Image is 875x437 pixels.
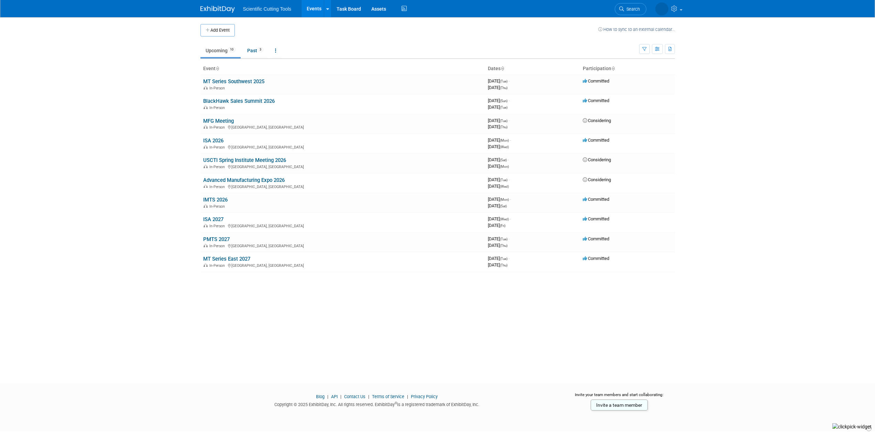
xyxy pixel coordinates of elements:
span: In-Person [209,165,227,169]
sup: ® [395,401,397,405]
a: Search [615,3,646,15]
div: [GEOGRAPHIC_DATA], [GEOGRAPHIC_DATA] [203,184,482,189]
span: [DATE] [488,164,509,169]
img: Sarah Christopher Falk [655,2,668,15]
span: | [339,394,343,399]
span: (Fri) [500,224,505,228]
a: ISA 2027 [203,216,223,222]
button: Add Event [200,24,235,36]
a: Sort by Start Date [501,66,504,71]
span: [DATE] [488,98,510,103]
img: In-Person Event [204,185,208,188]
a: USCTI Spring Institute Meeting 2026 [203,157,286,163]
span: In-Person [209,185,227,189]
span: | [367,394,371,399]
span: (Thu) [500,86,507,90]
span: - [510,216,511,221]
span: Committed [583,138,609,143]
span: - [508,78,510,84]
span: [DATE] [488,105,507,110]
span: (Tue) [500,178,507,182]
span: | [405,394,410,399]
a: Past3 [242,44,269,57]
img: In-Person Event [204,86,208,89]
span: (Tue) [500,79,507,83]
span: [DATE] [488,177,510,182]
span: (Mon) [500,165,509,168]
a: MT Series Southwest 2025 [203,78,264,85]
th: Participation [580,63,675,75]
span: In-Person [209,106,227,110]
span: (Mon) [500,139,509,142]
span: In-Person [209,244,227,248]
span: Committed [583,78,609,84]
span: (Thu) [500,263,507,267]
span: [DATE] [488,243,507,248]
span: - [508,256,510,261]
span: - [508,118,510,123]
span: [DATE] [488,216,511,221]
a: ISA 2026 [203,138,223,144]
span: - [510,197,511,202]
span: (Tue) [500,257,507,261]
div: Copyright © 2025 ExhibitDay, Inc. All rights reserved. ExhibitDay is a registered trademark of Ex... [200,400,554,408]
a: Invite a team member [591,400,648,411]
a: Sort by Event Name [216,66,219,71]
div: [GEOGRAPHIC_DATA], [GEOGRAPHIC_DATA] [203,262,482,268]
span: [DATE] [488,236,510,241]
span: [DATE] [488,78,510,84]
span: Committed [583,256,609,261]
a: PMTS 2027 [203,236,230,242]
a: IMTS 2026 [203,197,228,203]
span: Committed [583,216,609,221]
span: [DATE] [488,85,507,90]
img: In-Person Event [204,204,208,208]
img: In-Person Event [204,263,208,267]
span: [DATE] [488,256,510,261]
span: - [508,236,510,241]
span: Committed [583,236,609,241]
th: Event [200,63,485,75]
span: - [508,177,510,182]
img: In-Person Event [204,165,208,168]
span: Considering [583,157,611,162]
img: ExhibitDay [200,6,235,13]
span: In-Person [209,224,227,228]
div: [GEOGRAPHIC_DATA], [GEOGRAPHIC_DATA] [203,223,482,228]
div: [GEOGRAPHIC_DATA], [GEOGRAPHIC_DATA] [203,124,482,130]
div: [GEOGRAPHIC_DATA], [GEOGRAPHIC_DATA] [203,243,482,248]
div: Invite your team members and start collaborating: [564,392,675,402]
span: [DATE] [488,223,505,228]
span: (Sat) [500,158,507,162]
span: | [326,394,330,399]
a: API [331,394,338,399]
a: MFG Meeting [203,118,234,124]
a: How to sync to an external calendar... [598,27,675,32]
a: Sort by Participation Type [611,66,615,71]
a: Privacy Policy [411,394,438,399]
span: [DATE] [488,157,509,162]
div: [GEOGRAPHIC_DATA], [GEOGRAPHIC_DATA] [203,164,482,169]
span: 3 [258,47,263,52]
span: (Thu) [500,125,507,129]
img: In-Person Event [204,145,208,149]
span: (Wed) [500,185,509,188]
span: (Wed) [500,145,509,149]
span: (Sun) [500,99,507,103]
span: [DATE] [488,118,510,123]
span: (Tue) [500,119,507,123]
th: Dates [485,63,580,75]
span: [DATE] [488,197,511,202]
span: (Thu) [500,244,507,248]
span: (Tue) [500,237,507,241]
span: (Mon) [500,198,509,201]
a: MT Series East 2027 [203,256,250,262]
img: In-Person Event [204,125,208,129]
span: Committed [583,98,609,103]
span: - [508,98,510,103]
span: Scientific Cutting Tools [243,6,292,12]
span: (Sat) [500,204,507,208]
span: In-Person [209,263,227,268]
span: - [510,138,511,143]
a: BlackHawk Sales Summit 2026 [203,98,275,104]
